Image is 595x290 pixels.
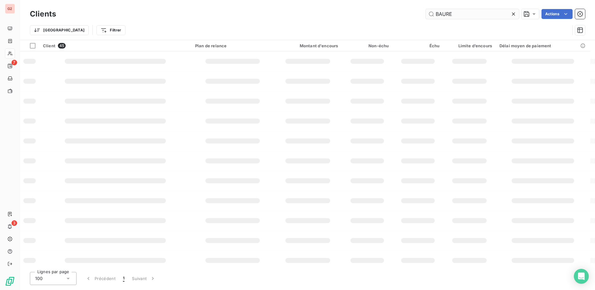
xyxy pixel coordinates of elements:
span: 1 [123,275,124,282]
div: Délai moyen de paiement [499,43,587,48]
input: Rechercher [426,9,519,19]
span: Client [43,43,55,48]
span: 45 [58,43,66,49]
span: 7 [12,60,17,65]
span: 3 [12,220,17,226]
button: Actions [541,9,573,19]
button: Filtrer [96,25,125,35]
button: Précédent [82,272,119,285]
div: Montant d'encours [278,43,338,48]
div: G2 [5,4,15,14]
button: 1 [119,272,128,285]
div: Limite d’encours [447,43,492,48]
span: 100 [35,275,43,282]
div: Plan de relance [195,43,270,48]
div: Non-échu [345,43,389,48]
h3: Clients [30,8,56,20]
div: Échu [396,43,439,48]
button: Suivant [128,272,160,285]
img: Logo LeanPay [5,276,15,286]
div: Open Intercom Messenger [574,269,589,284]
button: [GEOGRAPHIC_DATA] [30,25,89,35]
